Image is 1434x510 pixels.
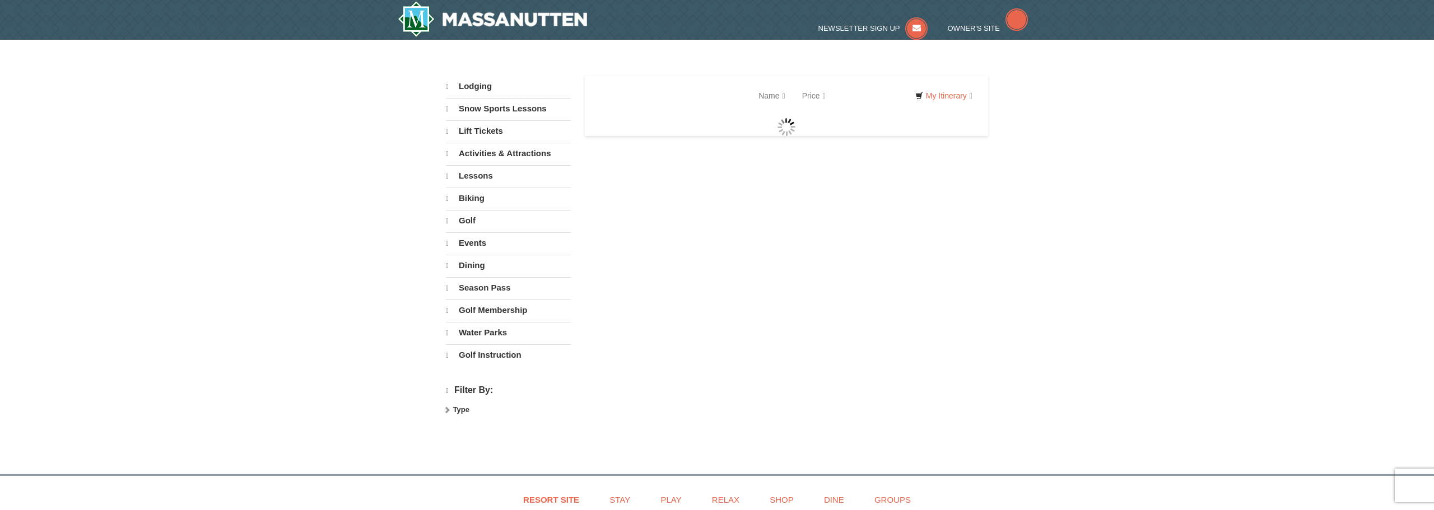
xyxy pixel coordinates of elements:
a: Lessons [446,165,571,186]
a: Golf Membership [446,300,571,321]
a: Snow Sports Lessons [446,98,571,119]
a: My Itinerary [908,87,980,104]
strong: Type [453,405,469,414]
a: Lodging [446,76,571,97]
a: Activities & Attractions [446,143,571,164]
a: Massanutten Resort [398,1,587,37]
img: Massanutten Resort Logo [398,1,587,37]
a: Biking [446,188,571,209]
a: Season Pass [446,277,571,298]
a: Golf [446,210,571,231]
a: Price [794,85,834,107]
a: Owner's Site [948,24,1028,32]
img: wait gif [777,118,795,136]
a: Dining [446,255,571,276]
span: Newsletter Sign Up [818,24,900,32]
a: Newsletter Sign Up [818,24,928,32]
h4: Filter By: [446,385,571,396]
span: Owner's Site [948,24,1000,32]
a: Name [750,85,793,107]
a: Golf Instruction [446,344,571,366]
a: Water Parks [446,322,571,343]
a: Lift Tickets [446,120,571,142]
a: Events [446,232,571,254]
